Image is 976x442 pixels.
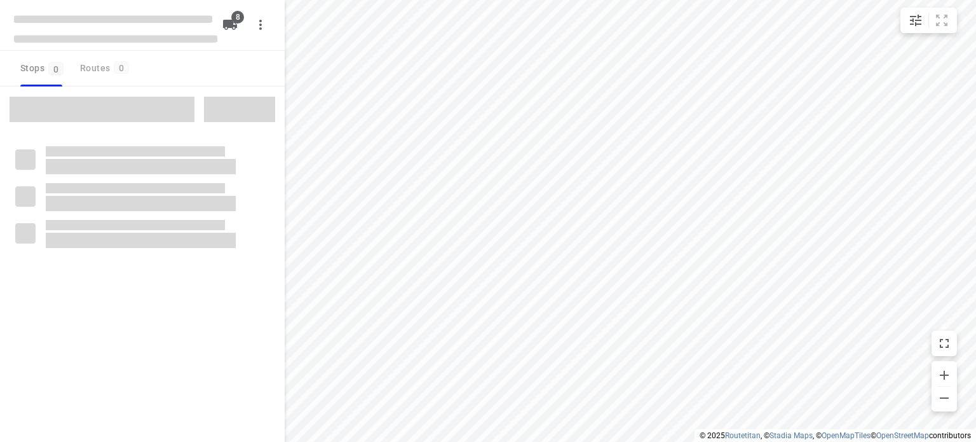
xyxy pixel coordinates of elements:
[700,431,971,440] li: © 2025 , © , © © contributors
[903,8,928,33] button: Map settings
[900,8,957,33] div: small contained button group
[822,431,871,440] a: OpenMapTiles
[769,431,813,440] a: Stadia Maps
[725,431,761,440] a: Routetitan
[876,431,929,440] a: OpenStreetMap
